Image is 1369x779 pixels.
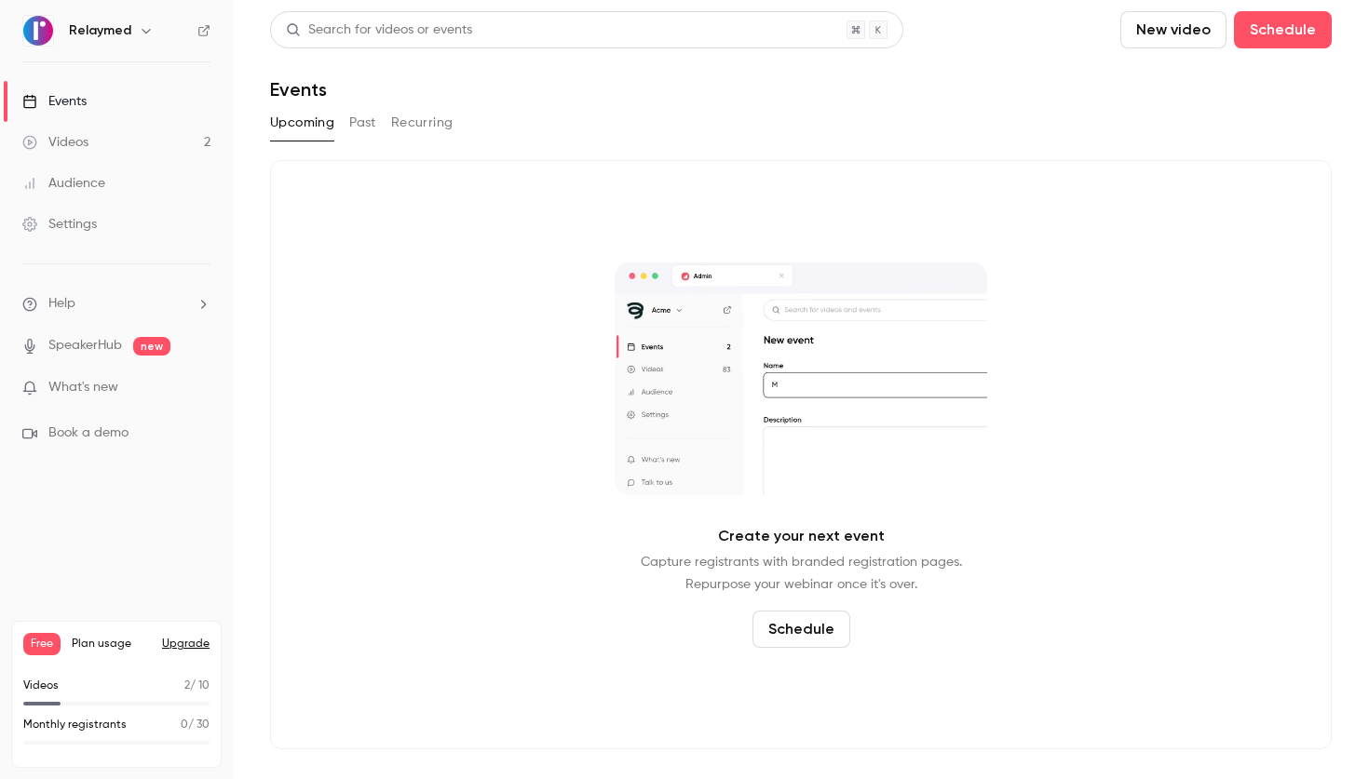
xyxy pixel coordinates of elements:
[752,611,850,648] button: Schedule
[349,108,376,138] button: Past
[23,717,127,733] p: Monthly registrants
[48,294,75,314] span: Help
[718,525,885,547] p: Create your next event
[22,174,105,193] div: Audience
[133,337,170,356] span: new
[1120,11,1227,48] button: New video
[184,678,210,694] p: / 10
[641,551,962,596] p: Capture registrants with branded registration pages. Repurpose your webinar once it's over.
[181,717,210,733] p: / 30
[22,294,210,314] li: help-dropdown-opener
[181,719,188,731] span: 0
[188,380,210,396] iframe: Noticeable Trigger
[270,108,334,138] button: Upcoming
[22,215,97,234] div: Settings
[48,336,122,356] a: SpeakerHub
[48,378,118,397] span: What's new
[1234,11,1332,48] button: Schedule
[184,680,190,692] span: 2
[22,133,88,152] div: Videos
[286,20,472,40] div: Search for videos or events
[22,92,87,111] div: Events
[72,637,151,651] span: Plan usage
[23,16,53,46] img: Relaymed
[162,637,210,651] button: Upgrade
[23,678,59,694] p: Videos
[270,78,327,101] h1: Events
[23,633,61,655] span: Free
[391,108,454,138] button: Recurring
[69,21,131,40] h6: Relaymed
[48,423,129,443] span: Book a demo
